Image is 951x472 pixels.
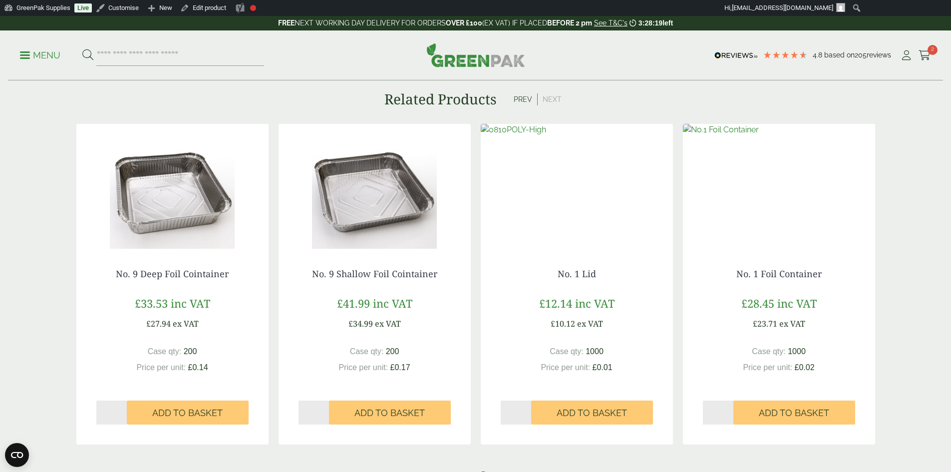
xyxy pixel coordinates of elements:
i: Cart [919,50,931,60]
a: See T&C's [594,19,628,27]
span: inc VAT [777,296,817,311]
bdi: 0.14 [188,363,208,372]
span: Price per unit: [541,363,590,372]
button: Add to Basket [733,401,855,425]
a: 2 [919,48,931,63]
span: £ [593,363,597,372]
button: Prev [509,93,538,105]
a: No. 9 Shallow Foil Cointainer [312,268,437,280]
span: Price per unit: [743,363,792,372]
span: Add to Basket [354,408,425,419]
span: left [662,19,673,27]
bdi: 27.94 [146,318,171,329]
span: 205 [855,51,867,59]
strong: OVER £100 [446,19,482,27]
img: REVIEWS.io [714,52,758,59]
span: 1000 [788,347,806,356]
bdi: 0.01 [593,363,613,372]
span: Price per unit: [136,363,186,372]
span: ex VAT [577,318,603,329]
a: Menu [20,49,60,59]
span: ex VAT [375,318,401,329]
span: Case qty: [350,347,384,356]
span: 4.8 [813,51,824,59]
bdi: 0.02 [795,363,815,372]
span: £ [795,363,799,372]
button: Add to Basket [127,401,249,425]
span: £ [337,296,343,311]
span: ex VAT [173,318,199,329]
bdi: 0.17 [390,363,410,372]
span: Case qty: [752,347,786,356]
strong: FREE [278,19,295,27]
span: £ [188,363,193,372]
div: Focus keyphrase not set [250,5,256,11]
img: 3010050 No.9 Shallow Foil Container [279,124,471,249]
button: Open CMP widget [5,443,29,467]
bdi: 34.99 [348,318,373,329]
span: £ [539,296,545,311]
div: 4.79 Stars [763,50,808,59]
span: inc VAT [373,296,412,311]
p: Menu [20,49,60,61]
strong: BEFORE 2 pm [547,19,592,27]
a: No. 9 Deep Foil Cointainer [116,268,229,280]
span: Based on [824,51,855,59]
span: 200 [386,347,399,356]
bdi: 33.53 [135,296,168,311]
span: Add to Basket [557,408,627,419]
span: £ [551,318,555,329]
button: Next [538,93,567,105]
a: Live [74,3,92,12]
span: 3:28:19 [638,19,662,27]
bdi: 12.14 [539,296,572,311]
span: £ [146,318,151,329]
img: 3010051 No.9 Deep Foil Container [76,124,269,249]
span: £ [741,296,747,311]
span: Case qty: [148,347,182,356]
bdi: 41.99 [337,296,370,311]
span: 2 [928,45,938,55]
span: Case qty: [550,347,584,356]
span: inc VAT [575,296,615,311]
span: Add to Basket [152,408,223,419]
bdi: 28.45 [741,296,774,311]
a: No. 1 Foil Container [736,268,822,280]
span: 200 [184,347,197,356]
bdi: 23.71 [753,318,777,329]
span: £ [753,318,757,329]
bdi: 10.12 [551,318,575,329]
span: £ [348,318,353,329]
span: £ [390,363,395,372]
span: ex VAT [779,318,805,329]
span: £ [135,296,141,311]
img: 0810POLY-High [481,124,673,249]
span: reviews [867,51,891,59]
span: Price per unit: [338,363,388,372]
span: 1000 [586,347,604,356]
img: GreenPak Supplies [426,43,525,67]
h3: Related Products [384,91,497,108]
span: Add to Basket [759,408,829,419]
span: [EMAIL_ADDRESS][DOMAIN_NAME] [732,4,833,11]
i: My Account [900,50,913,60]
button: Add to Basket [531,401,653,425]
button: Add to Basket [329,401,451,425]
span: inc VAT [171,296,210,311]
a: No. 1 Lid [558,268,596,280]
img: No.1 Foil Container [683,124,875,249]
